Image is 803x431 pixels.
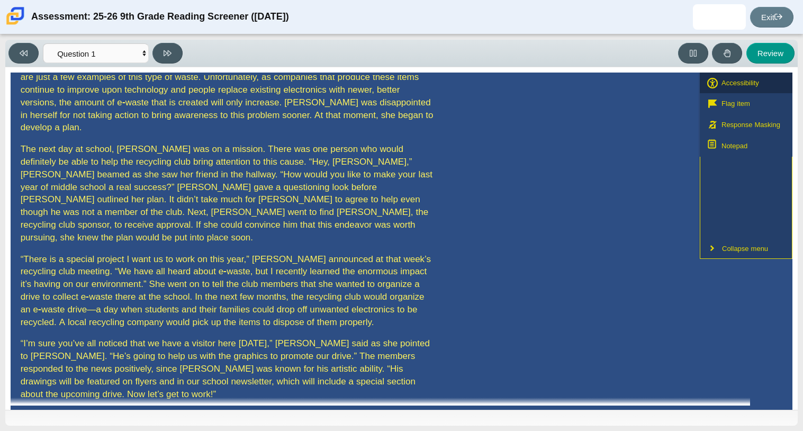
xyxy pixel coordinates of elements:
[720,76,761,90] span: Accessibility
[720,242,770,256] span: Collapse menu
[21,337,435,400] p: “I’m sure you’ve all noticed that we have a visitor here [DATE],” [PERSON_NAME] said as she point...
[720,97,752,111] span: Flag item
[4,5,26,27] img: Carmen School of Science & Technology
[11,73,755,406] div: Assessment items
[712,43,742,64] button: Raise Your Hand
[750,7,793,28] a: Exit
[700,238,792,258] button: Collapse menu. Hides the button labels.
[700,135,792,157] button: Notepad
[700,114,792,135] button: Toggle response masking
[746,43,795,64] button: Review
[31,4,289,30] div: Assessment: 25-26 9th Grade Reading Screener ([DATE])
[4,20,26,29] a: Carmen School of Science & Technology
[700,73,792,93] button: Open Accessibility Menu
[711,8,728,25] img: gloriayss.bonilla.6Uvv3v
[21,253,435,329] p: “There is a special project I want us to work on this year,” [PERSON_NAME] announced at that week...
[21,143,435,244] p: The next day at school, [PERSON_NAME] was on a mission. There was one person who would definitely...
[720,139,749,153] span: Notepad
[700,93,792,114] button: Flag item
[720,118,782,132] span: Response Masking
